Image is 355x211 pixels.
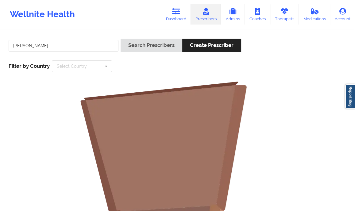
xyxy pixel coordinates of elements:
button: Create Prescriber [182,39,241,52]
a: Dashboard [161,4,191,25]
a: Coaches [245,4,270,25]
a: Therapists [270,4,299,25]
a: Report Bug [345,84,355,109]
a: Prescribers [191,4,221,25]
button: Search Prescribers [121,39,182,52]
span: Filter by Country [9,63,50,69]
a: Admins [221,4,245,25]
div: Select Country [57,64,87,68]
input: Search Keywords [9,40,118,52]
a: Medications [299,4,330,25]
a: Account [330,4,355,25]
